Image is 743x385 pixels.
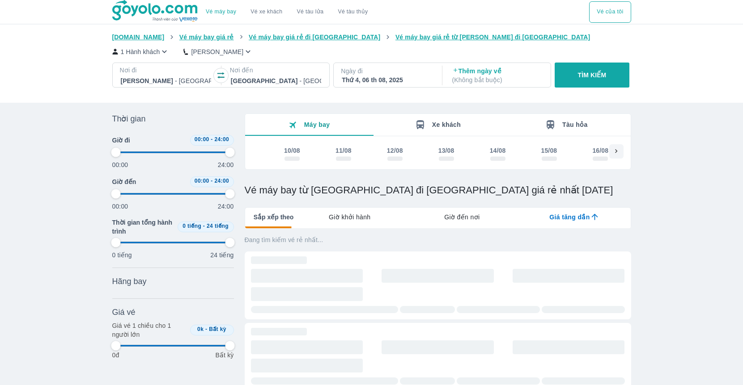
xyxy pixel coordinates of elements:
button: [PERSON_NAME] [183,47,253,56]
span: - [203,223,205,229]
p: 00:00 [112,202,128,211]
p: 1 Hành khách [121,47,160,56]
div: 13/08 [438,146,454,155]
p: Ngày đi [341,67,433,75]
div: Thứ 4, 06 th 08, 2025 [342,75,432,84]
span: Giá tăng dần [549,213,590,222]
span: Thời gian tổng hành trình [112,218,174,236]
div: 16/08 [592,146,608,155]
p: 24:00 [218,160,234,169]
p: Thêm ngày về [452,67,543,84]
span: Hãng bay [112,276,147,287]
p: 24 tiếng [210,251,234,259]
a: Vé máy bay [206,8,236,15]
span: 24:00 [214,136,229,142]
p: 24:00 [218,202,234,211]
span: Giá vé [112,307,136,318]
span: Giờ đến nơi [444,213,480,222]
span: 00:00 [195,178,209,184]
span: Vé máy bay giá rẻ [179,33,234,41]
span: 24 tiếng [207,223,229,229]
p: Nơi đến [230,66,322,75]
span: - [211,178,212,184]
span: [DOMAIN_NAME] [112,33,165,41]
p: Nơi đi [120,66,212,75]
p: ( Không bắt buộc ) [452,75,543,84]
p: Bất kỳ [215,351,234,360]
span: 00:00 [195,136,209,142]
div: 11/08 [335,146,352,155]
nav: breadcrumb [112,33,631,42]
span: - [211,136,212,142]
span: Xe khách [432,121,461,128]
span: 24:00 [214,178,229,184]
h1: Vé máy bay từ [GEOGRAPHIC_DATA] đi [GEOGRAPHIC_DATA] giá rẻ nhất [DATE] [245,184,631,197]
span: - [205,326,207,332]
button: Vé của tôi [589,1,631,23]
span: Vé máy bay giá rẻ đi [GEOGRAPHIC_DATA] [249,33,380,41]
span: 0 tiếng [183,223,201,229]
a: Vé tàu lửa [290,1,331,23]
span: Tàu hỏa [562,121,588,128]
span: Giờ đi [112,136,130,145]
button: 1 Hành khách [112,47,170,56]
button: TÌM KIẾM [555,63,629,88]
p: Giá vé 1 chiều cho 1 người lớn [112,321,187,339]
p: [PERSON_NAME] [191,47,243,56]
p: TÌM KIẾM [578,71,607,80]
div: 10/08 [284,146,300,155]
span: Giờ đến [112,177,136,186]
div: 12/08 [387,146,403,155]
span: 0k [197,326,204,332]
p: Đang tìm kiếm vé rẻ nhất... [245,235,631,244]
span: Thời gian [112,113,146,124]
span: Vé máy bay giá rẻ từ [PERSON_NAME] đi [GEOGRAPHIC_DATA] [395,33,590,41]
button: Vé tàu thủy [331,1,375,23]
span: Máy bay [304,121,330,128]
div: choose transportation mode [199,1,375,23]
p: 0 tiếng [112,251,132,259]
div: lab API tabs example [293,208,630,226]
p: 00:00 [112,160,128,169]
div: scrollable day and price [267,144,609,164]
span: Bất kỳ [209,326,226,332]
div: 14/08 [490,146,506,155]
span: Sắp xếp theo [254,213,294,222]
div: 15/08 [541,146,557,155]
a: Vé xe khách [250,8,282,15]
span: Giờ khởi hành [329,213,370,222]
p: 0đ [112,351,119,360]
div: choose transportation mode [589,1,631,23]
